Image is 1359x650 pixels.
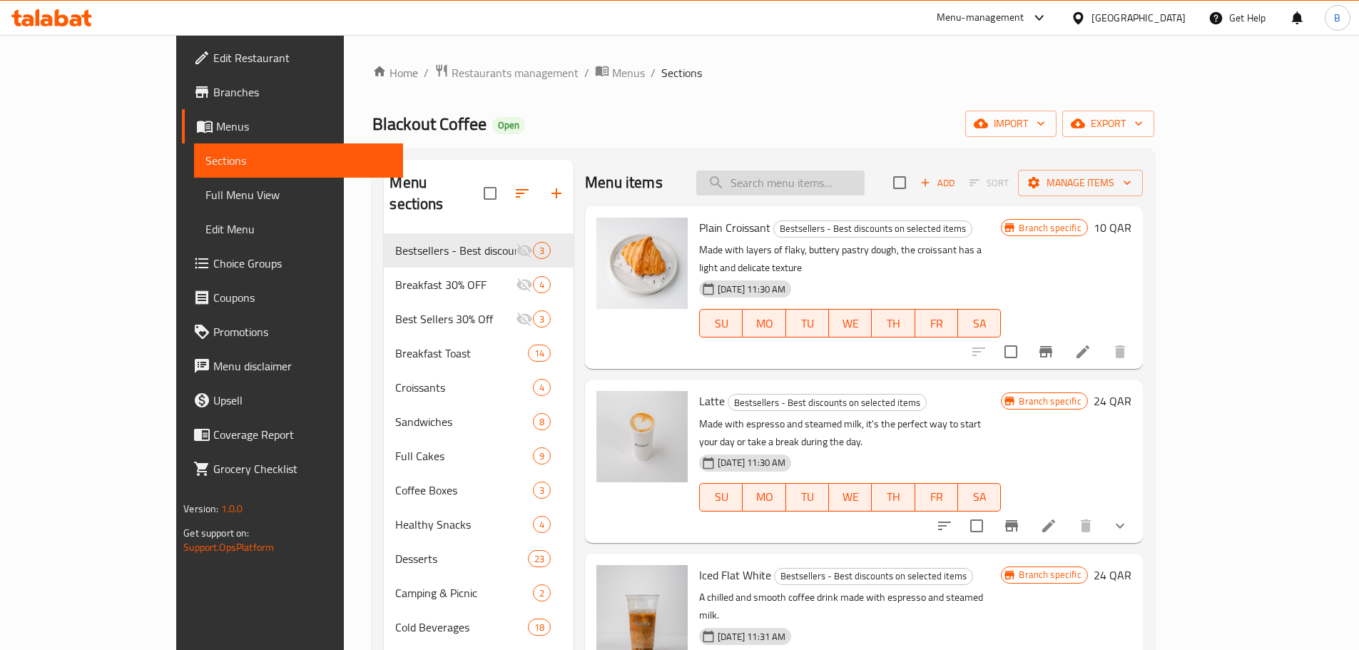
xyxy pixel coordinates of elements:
button: SA [958,309,1001,337]
span: 23 [529,552,550,566]
span: MO [748,313,780,334]
a: Grocery Checklist [182,452,403,486]
input: search [696,171,865,195]
button: Branch-specific-item [1029,335,1063,369]
svg: Inactive section [516,276,533,293]
div: Healthy Snacks4 [384,507,574,542]
span: 4 [534,381,550,395]
span: [DATE] 11:30 AM [712,456,791,469]
div: items [533,584,551,601]
span: 4 [534,518,550,532]
a: Menus [595,64,645,82]
span: Sandwiches [395,413,533,430]
span: TH [877,487,909,507]
p: Made with espresso and steamed milk, it's the perfect way to start your day or take a break durin... [699,415,1001,451]
span: Sections [205,152,392,169]
div: Bestsellers - Best discounts on selected items3 [384,233,574,268]
button: sort-choices [927,509,962,543]
div: items [533,242,551,259]
span: Plain Croissant [699,217,770,238]
span: 14 [529,347,550,360]
button: WE [829,483,872,512]
img: Plain Croissant [596,218,688,309]
div: items [528,345,551,362]
div: items [533,276,551,293]
div: items [533,379,551,396]
span: Branches [213,83,392,101]
span: Cold Beverages [395,619,528,636]
div: items [528,619,551,636]
span: Branch specific [1013,221,1086,235]
span: Manage items [1029,174,1131,192]
div: Sandwiches8 [384,405,574,439]
span: Breakfast Toast [395,345,528,362]
button: import [965,111,1057,137]
span: 4 [534,278,550,292]
button: FR [915,483,958,512]
span: Edit Restaurant [213,49,392,66]
span: TU [792,313,823,334]
div: [GEOGRAPHIC_DATA] [1091,10,1186,26]
div: Bestsellers - Best discounts on selected items [728,394,927,411]
span: Healthy Snacks [395,516,533,533]
div: items [533,310,551,327]
div: Camping & Picnic2 [384,576,574,610]
button: FR [915,309,958,337]
span: FR [921,313,952,334]
span: Branch specific [1013,568,1086,582]
span: WE [835,487,866,507]
button: export [1062,111,1154,137]
a: Edit Restaurant [182,41,403,75]
div: Breakfast 30% OFF4 [384,268,574,302]
div: Camping & Picnic [395,584,533,601]
span: Upsell [213,392,392,409]
span: 9 [534,450,550,463]
div: items [533,413,551,430]
div: items [528,550,551,567]
button: SU [699,309,743,337]
span: Coupons [213,289,392,306]
span: Bestsellers - Best discounts on selected items [395,242,516,259]
span: FR [921,487,952,507]
span: TH [877,313,909,334]
span: 3 [534,484,550,497]
span: Best Sellers 30% Off [395,310,516,327]
span: B [1334,10,1340,26]
span: Menu disclaimer [213,357,392,375]
span: Bestsellers - Best discounts on selected items [728,395,926,411]
h2: Menu sections [390,172,484,215]
li: / [651,64,656,81]
a: Restaurants management [434,64,579,82]
svg: Inactive section [516,310,533,327]
div: Breakfast Toast14 [384,336,574,370]
a: Edit Menu [194,212,403,246]
h6: 24 QAR [1094,391,1131,411]
span: Desserts [395,550,528,567]
span: Select section first [960,172,1018,194]
div: items [533,482,551,499]
span: SA [964,487,995,507]
span: Bestsellers - Best discounts on selected items [774,220,972,237]
a: Menu disclaimer [182,349,403,383]
h6: 10 QAR [1094,218,1131,238]
p: Made with layers of flaky, buttery pastry dough, the croissant has a light and delicate texture [699,241,1001,277]
span: Edit Menu [205,220,392,238]
div: Menu-management [937,9,1024,26]
span: Full Menu View [205,186,392,203]
div: items [533,447,551,464]
span: Iced Flat White [699,564,771,586]
div: Cold Beverages18 [384,610,574,644]
h2: Menu items [585,172,663,193]
span: Full Cakes [395,447,533,464]
div: Bestsellers - Best discounts on selected items [773,220,972,238]
span: Select to update [962,511,992,541]
nav: breadcrumb [372,64,1154,82]
button: Branch-specific-item [994,509,1029,543]
span: WE [835,313,866,334]
li: / [424,64,429,81]
span: Choice Groups [213,255,392,272]
span: Sections [661,64,702,81]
